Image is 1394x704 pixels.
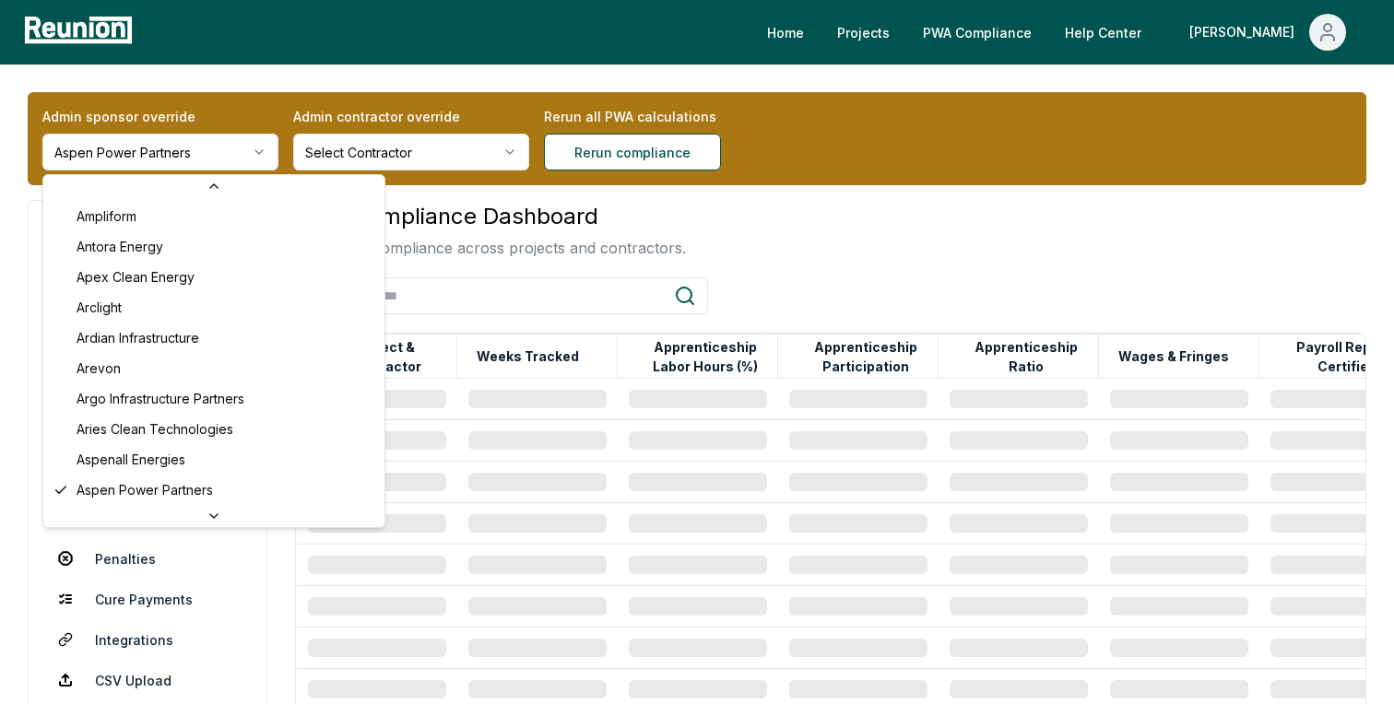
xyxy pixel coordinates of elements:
span: Arevon [77,358,121,378]
span: Aspenall Energies [77,450,185,469]
span: Aspen Power Partners [77,480,213,499]
span: Apex Clean Energy [77,267,195,287]
span: Argo Infrastructure Partners [77,389,244,408]
span: Aries Clean Technologies [77,419,233,439]
span: Arclight [77,298,122,317]
span: Ampliform [77,206,136,226]
span: Ardian Infrastructure [77,328,199,347]
span: Antora Energy [77,237,163,256]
